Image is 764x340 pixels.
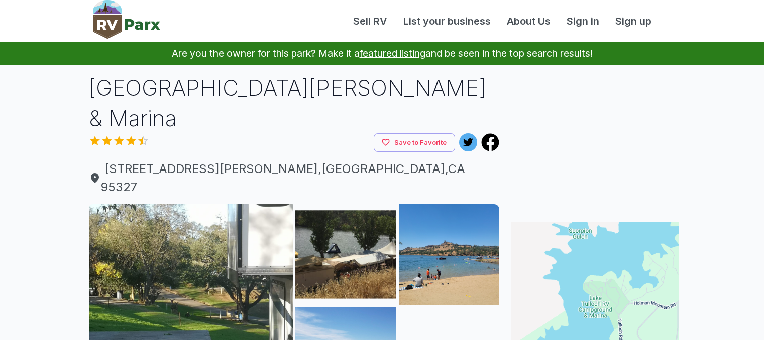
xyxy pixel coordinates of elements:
[374,133,455,152] button: Save to Favorite
[12,42,752,65] p: Are you the owner for this park? Make it a and be seen in the top search results!
[399,204,500,305] img: AAcXr8qizQf-oToKnpnsA6uX8JRSJagY7Jzv0SNo-ypFZHvovIS7hcsJoI_9NN8uegbuLQhwHRuShPvN2zsDxa3rMu_AMI4Zl...
[89,160,500,196] a: [STREET_ADDRESS][PERSON_NAME],[GEOGRAPHIC_DATA],CA 95327
[559,14,607,29] a: Sign in
[295,204,396,305] img: AAcXr8oRRBvUBG0mbab8htv5bJLSAiYLy5Cs-NQ9Fc5Dl9auR1e3Mpsq5kga2-Vo5DA5mSwiKxyXIeP8cj2pfYX5WCJ1moOUu...
[607,14,660,29] a: Sign up
[511,73,679,198] iframe: Advertisement
[360,47,425,59] a: featured listing
[345,14,395,29] a: Sell RV
[395,14,499,29] a: List your business
[499,14,559,29] a: About Us
[89,160,500,196] span: [STREET_ADDRESS][PERSON_NAME] , [GEOGRAPHIC_DATA] , CA 95327
[89,73,500,133] h1: [GEOGRAPHIC_DATA][PERSON_NAME] & Marina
